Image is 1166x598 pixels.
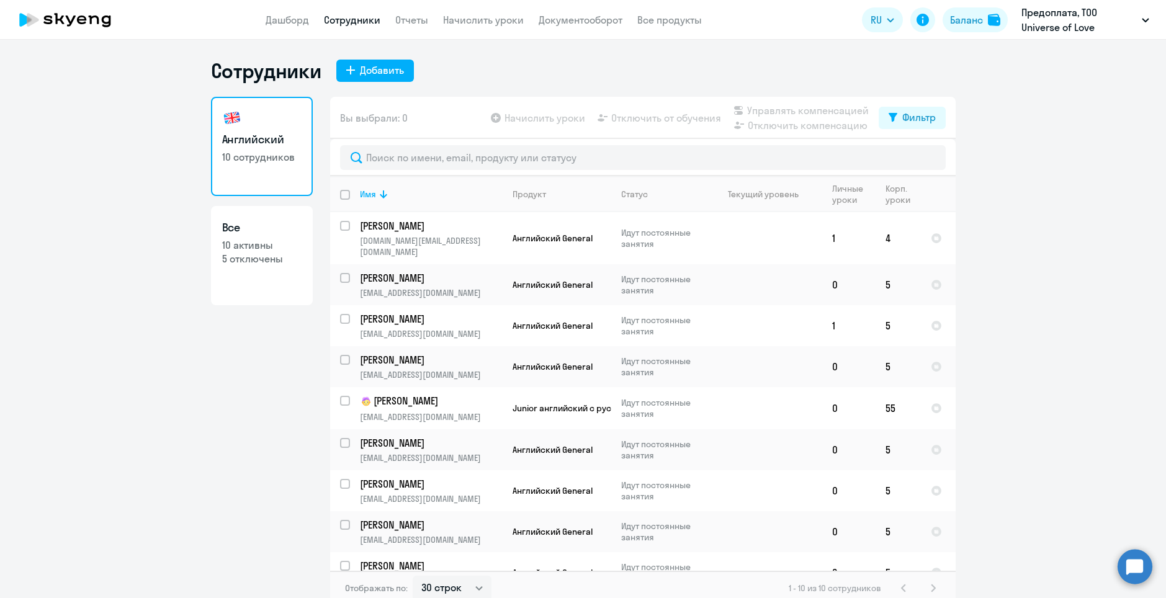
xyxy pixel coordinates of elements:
[360,518,502,532] a: [PERSON_NAME]
[360,369,502,380] p: [EMAIL_ADDRESS][DOMAIN_NAME]
[360,477,500,491] p: [PERSON_NAME]
[902,110,936,125] div: Фильтр
[1021,5,1137,35] p: Предоплата, ТОО Universe of Love (Универсе оф лове)
[360,436,500,450] p: [PERSON_NAME]
[822,305,876,346] td: 1
[876,305,921,346] td: 5
[876,552,921,593] td: 5
[360,559,500,573] p: [PERSON_NAME]
[340,110,408,125] span: Вы выбрали: 0
[876,511,921,552] td: 5
[822,511,876,552] td: 0
[360,534,502,545] p: [EMAIL_ADDRESS][DOMAIN_NAME]
[637,14,702,26] a: Все продукты
[832,183,867,205] div: Личные уроки
[222,238,302,252] p: 10 активны
[360,287,502,298] p: [EMAIL_ADDRESS][DOMAIN_NAME]
[822,387,876,429] td: 0
[822,429,876,470] td: 0
[621,189,706,200] div: Статус
[876,346,921,387] td: 5
[988,14,1000,26] img: balance
[360,477,502,491] a: [PERSON_NAME]
[360,394,500,409] p: [PERSON_NAME]
[360,394,502,409] a: child[PERSON_NAME]
[822,552,876,593] td: 3
[621,439,706,461] p: Идут постоянные занятия
[211,206,313,305] a: Все10 активны5 отключены
[360,219,502,233] a: [PERSON_NAME]
[360,312,502,326] a: [PERSON_NAME]
[886,183,912,205] div: Корп. уроки
[621,227,706,249] p: Идут постоянные занятия
[222,220,302,236] h3: Все
[539,14,622,26] a: Документооборот
[1015,5,1155,35] button: Предоплата, ТОО Universe of Love (Универсе оф лове)
[360,411,502,422] p: [EMAIL_ADDRESS][DOMAIN_NAME]
[360,235,502,257] p: [DOMAIN_NAME][EMAIL_ADDRESS][DOMAIN_NAME]
[513,403,746,414] span: Junior английский с русскоговорящим преподавателем
[360,452,502,463] p: [EMAIL_ADDRESS][DOMAIN_NAME]
[621,480,706,502] p: Идут постоянные занятия
[621,520,706,543] p: Идут постоянные занятия
[340,145,946,170] input: Поиск по имени, email, продукту или статусу
[876,470,921,511] td: 5
[886,183,920,205] div: Корп. уроки
[222,132,302,148] h3: Английский
[360,271,502,285] a: [PERSON_NAME]
[621,274,706,296] p: Идут постоянные занятия
[360,189,502,200] div: Имя
[360,518,500,532] p: [PERSON_NAME]
[211,97,313,196] a: Английский10 сотрудников
[395,14,428,26] a: Отчеты
[876,429,921,470] td: 5
[950,12,983,27] div: Баланс
[360,328,502,339] p: [EMAIL_ADDRESS][DOMAIN_NAME]
[513,279,593,290] span: Английский General
[621,315,706,337] p: Идут постоянные занятия
[360,559,502,573] a: [PERSON_NAME]
[789,582,881,594] span: 1 - 10 из 10 сотрудников
[513,444,593,455] span: Английский General
[513,485,593,496] span: Английский General
[360,189,376,200] div: Имя
[336,60,414,82] button: Добавить
[513,526,593,537] span: Английский General
[822,346,876,387] td: 0
[879,107,946,129] button: Фильтр
[513,320,593,331] span: Английский General
[876,264,921,305] td: 5
[266,14,309,26] a: Дашборд
[324,14,380,26] a: Сотрудники
[513,567,593,578] span: Английский General
[222,108,242,128] img: english
[728,189,799,200] div: Текущий уровень
[822,470,876,511] td: 0
[717,189,822,200] div: Текущий уровень
[222,252,302,266] p: 5 отключены
[822,212,876,264] td: 1
[222,150,302,164] p: 10 сотрудников
[360,436,502,450] a: [PERSON_NAME]
[876,212,921,264] td: 4
[513,189,546,200] div: Продукт
[360,271,500,285] p: [PERSON_NAME]
[822,264,876,305] td: 0
[360,219,500,233] p: [PERSON_NAME]
[876,387,921,429] td: 55
[621,561,706,584] p: Идут постоянные занятия
[871,12,882,27] span: RU
[862,7,903,32] button: RU
[513,189,611,200] div: Продукт
[943,7,1008,32] button: Балансbalance
[360,63,404,78] div: Добавить
[621,355,706,378] p: Идут постоянные занятия
[360,493,502,504] p: [EMAIL_ADDRESS][DOMAIN_NAME]
[360,353,500,367] p: [PERSON_NAME]
[621,397,706,419] p: Идут постоянные занятия
[360,353,502,367] a: [PERSON_NAME]
[832,183,875,205] div: Личные уроки
[513,233,593,244] span: Английский General
[621,189,648,200] div: Статус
